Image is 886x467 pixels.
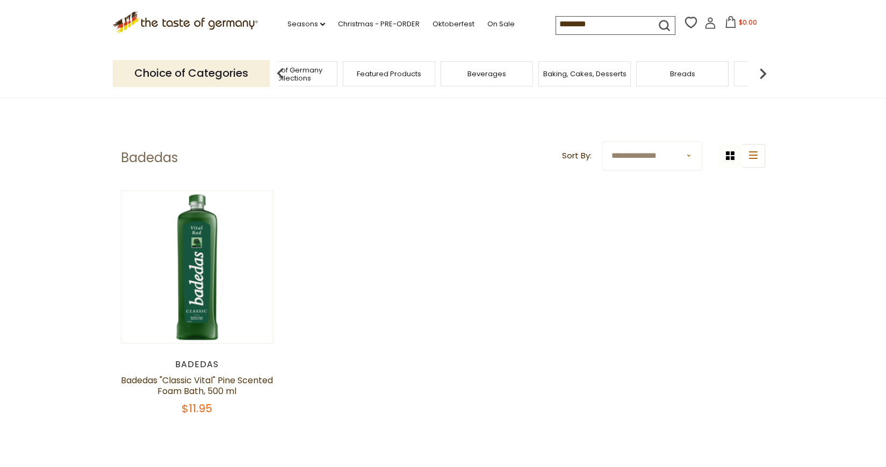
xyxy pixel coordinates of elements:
[338,18,420,30] a: Christmas - PRE-ORDER
[248,66,334,82] a: Taste of Germany Collections
[543,70,626,78] a: Baking, Cakes, Desserts
[487,18,515,30] a: On Sale
[670,70,695,78] a: Breads
[718,16,764,32] button: $0.00
[182,401,212,416] span: $11.95
[121,374,273,397] a: Badedas "Classic Vital" Pine Scented Foam Bath, 500 ml
[113,60,270,86] p: Choice of Categories
[270,63,291,84] img: previous arrow
[287,18,325,30] a: Seasons
[752,63,774,84] img: next arrow
[121,191,273,343] img: Badedas
[433,18,474,30] a: Oktoberfest
[357,70,421,78] a: Featured Products
[739,18,757,27] span: $0.00
[121,150,178,166] h1: Badedas
[467,70,506,78] a: Beverages
[121,359,274,370] div: Badedas
[562,149,592,163] label: Sort By:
